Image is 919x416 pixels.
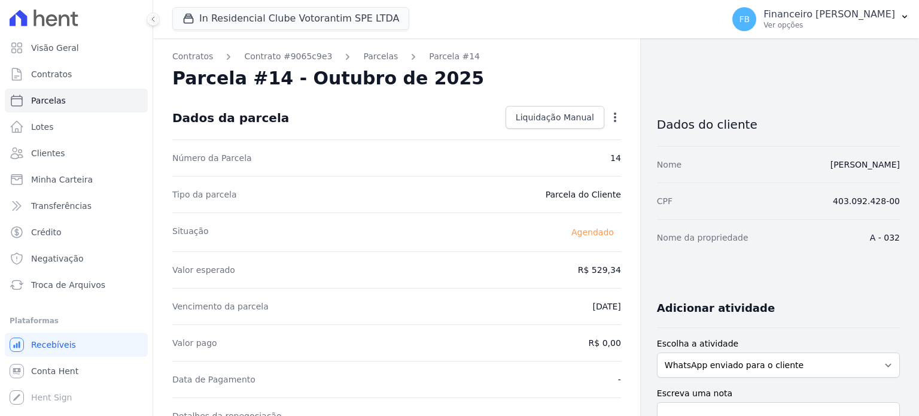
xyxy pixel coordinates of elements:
dd: R$ 0,00 [589,337,621,349]
span: Troca de Arquivos [31,279,105,291]
span: Recebíveis [31,339,76,351]
div: Dados da parcela [172,111,289,125]
a: Minha Carteira [5,168,148,192]
a: Visão Geral [5,36,148,60]
h3: Dados do cliente [657,117,900,132]
dt: Nome da propriedade [657,232,748,244]
label: Escreva uma nota [657,387,900,400]
dd: 403.092.428-00 [833,195,900,207]
p: Financeiro [PERSON_NAME] [763,8,895,20]
dd: A - 032 [870,232,900,244]
a: Clientes [5,141,148,165]
p: Ver opções [763,20,895,30]
h2: Parcela #14 - Outubro de 2025 [172,68,484,89]
span: FB [739,15,750,23]
a: Negativação [5,247,148,271]
span: Liquidação Manual [516,111,594,123]
label: Escolha a atividade [657,338,900,350]
span: Conta Hent [31,365,78,377]
button: FB Financeiro [PERSON_NAME] Ver opções [723,2,919,36]
a: Contratos [172,50,213,63]
dt: Valor pago [172,337,217,349]
a: Recebíveis [5,333,148,357]
span: Clientes [31,147,65,159]
h3: Adicionar atividade [657,301,775,315]
a: Transferências [5,194,148,218]
dt: Situação [172,225,209,239]
span: Crédito [31,226,62,238]
dd: Parcela do Cliente [546,189,621,201]
a: Parcelas [5,89,148,113]
dt: Número da Parcela [172,152,252,164]
span: Agendado [564,225,621,239]
span: Contratos [31,68,72,80]
a: Contratos [5,62,148,86]
dd: - [618,374,621,385]
dt: Data de Pagamento [172,374,255,385]
dt: Nome [657,159,681,171]
a: Parcelas [363,50,398,63]
dd: 14 [610,152,621,164]
span: Parcelas [31,95,66,107]
span: Negativação [31,253,84,265]
a: Contrato #9065c9e3 [244,50,332,63]
div: Plataformas [10,314,143,328]
a: Conta Hent [5,359,148,383]
dd: [DATE] [592,300,620,312]
a: Lotes [5,115,148,139]
span: Transferências [31,200,92,212]
dt: Tipo da parcela [172,189,237,201]
dt: Vencimento da parcela [172,300,269,312]
dt: CPF [657,195,672,207]
span: Visão Geral [31,42,79,54]
a: Parcela #14 [429,50,480,63]
nav: Breadcrumb [172,50,621,63]
span: Minha Carteira [31,174,93,186]
dt: Valor esperado [172,264,235,276]
dd: R$ 529,34 [578,264,621,276]
button: In Residencial Clube Votorantim SPE LTDA [172,7,409,30]
a: [PERSON_NAME] [830,160,900,169]
span: Lotes [31,121,54,133]
a: Crédito [5,220,148,244]
a: Liquidação Manual [506,106,604,129]
a: Troca de Arquivos [5,273,148,297]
